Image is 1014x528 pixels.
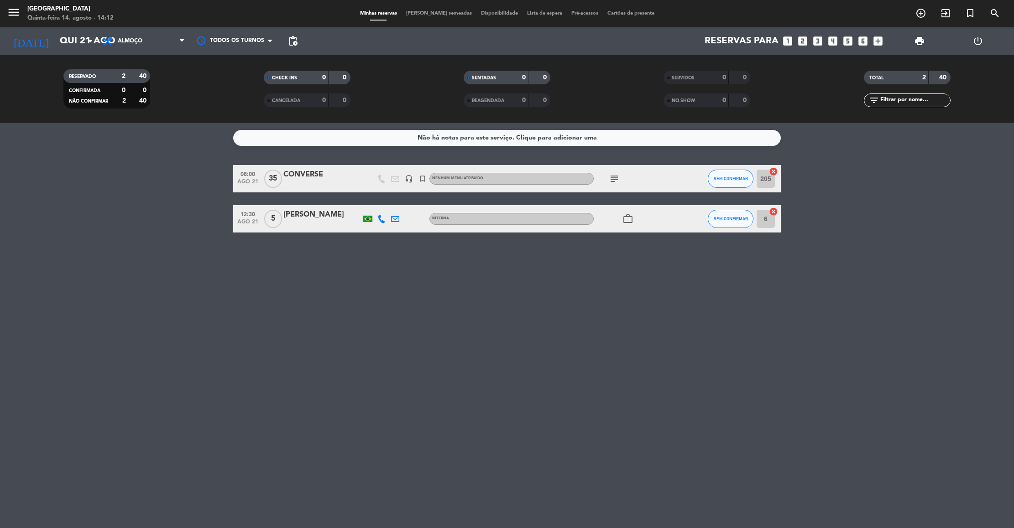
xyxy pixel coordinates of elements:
[236,168,259,179] span: 08:00
[272,98,300,103] span: CANCELADA
[769,207,778,216] i: cancel
[418,133,597,143] div: Não há notas para este serviço. Clique para adicionar uma
[914,36,925,47] span: print
[7,31,55,51] i: [DATE]
[143,87,148,93] strong: 0
[872,35,884,47] i: add_box
[940,8,951,19] i: exit_to_app
[139,73,148,79] strong: 40
[343,97,348,104] strong: 0
[522,74,526,81] strong: 0
[283,169,361,181] div: CONVERSE
[472,76,496,80] span: SENTADAS
[782,35,794,47] i: looks_one
[743,74,748,81] strong: 0
[523,11,567,16] span: Lista de espera
[69,99,108,104] span: NÃO CONFIRMAR
[287,36,298,47] span: pending_actions
[264,170,282,188] span: 35
[283,209,361,221] div: [PERSON_NAME]
[989,8,1000,19] i: search
[714,176,748,181] span: SEM CONFIRMAR
[355,11,402,16] span: Minhas reservas
[236,179,259,189] span: ago 21
[868,95,879,106] i: filter_list
[543,97,549,104] strong: 0
[842,35,854,47] i: looks_5
[236,219,259,229] span: ago 21
[857,35,869,47] i: looks_6
[522,97,526,104] strong: 0
[708,210,753,228] button: SEM CONFIRMAR
[122,73,125,79] strong: 2
[949,27,1007,55] div: LOG OUT
[7,5,21,19] i: menu
[827,35,839,47] i: looks_4
[27,14,114,23] div: Quinta-feira 14. agosto - 14:12
[402,11,476,16] span: [PERSON_NAME] semeadas
[85,36,96,47] i: arrow_drop_down
[965,8,976,19] i: turned_in_not
[543,74,549,81] strong: 0
[432,217,449,220] span: Interna
[672,98,695,103] span: NO-SHOW
[722,74,726,81] strong: 0
[272,76,297,80] span: CHECK INS
[722,97,726,104] strong: 0
[343,74,348,81] strong: 0
[708,170,753,188] button: SEM CONFIRMAR
[472,98,504,103] span: REAGENDADA
[322,97,326,104] strong: 0
[7,5,21,22] button: menu
[743,97,748,104] strong: 0
[915,8,926,19] i: add_circle_outline
[622,213,633,224] i: work_outline
[714,216,748,221] span: SEM CONFIRMAR
[603,11,659,16] span: Cartões de presente
[405,175,413,183] i: headset_mic
[812,35,824,47] i: looks_3
[769,167,778,176] i: cancel
[27,5,114,14] div: [GEOGRAPHIC_DATA]
[797,35,809,47] i: looks_two
[972,36,983,47] i: power_settings_new
[122,87,125,93] strong: 0
[879,95,950,105] input: Filtrar por nome...
[139,98,148,104] strong: 40
[418,175,427,183] i: turned_in_not
[69,74,96,79] span: RESERVADO
[939,74,948,81] strong: 40
[264,210,282,228] span: 5
[609,173,620,184] i: subject
[122,98,126,104] strong: 2
[118,38,142,44] span: Almoço
[567,11,603,16] span: Pré-acessos
[69,88,100,93] span: CONFIRMADA
[922,74,926,81] strong: 2
[705,36,779,47] span: Reservas para
[322,74,326,81] strong: 0
[476,11,523,16] span: Disponibilidade
[672,76,695,80] span: SERVIDOS
[869,76,883,80] span: TOTAL
[236,208,259,219] span: 12:30
[432,176,483,180] span: Nenhum menu atribuído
